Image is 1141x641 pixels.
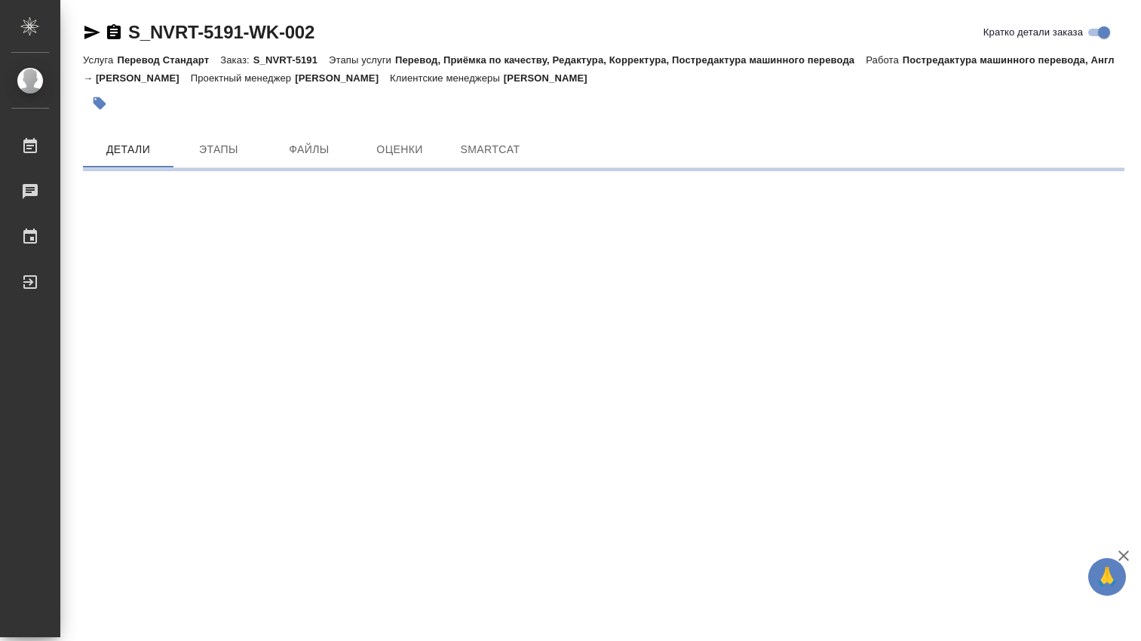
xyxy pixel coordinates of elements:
[83,87,116,120] button: Добавить тэг
[454,140,526,159] span: SmartCat
[92,140,164,159] span: Детали
[253,54,329,66] p: S_NVRT-5191
[191,72,295,84] p: Проектный менеджер
[182,140,255,159] span: Этапы
[504,72,599,84] p: [PERSON_NAME]
[83,54,117,66] p: Услуга
[1088,558,1126,596] button: 🙏
[83,23,101,41] button: Скопировать ссылку для ЯМессенджера
[1094,561,1120,593] span: 🙏
[128,22,314,42] a: S_NVRT-5191-WK-002
[273,140,345,159] span: Файлы
[117,54,220,66] p: Перевод Стандарт
[866,54,903,66] p: Работа
[329,54,395,66] p: Этапы услуги
[983,25,1083,40] span: Кратко детали заказа
[295,72,390,84] p: [PERSON_NAME]
[390,72,504,84] p: Клиентские менеджеры
[105,23,123,41] button: Скопировать ссылку
[395,54,866,66] p: Перевод, Приёмка по качеству, Редактура, Корректура, Постредактура машинного перевода
[220,54,253,66] p: Заказ:
[363,140,436,159] span: Оценки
